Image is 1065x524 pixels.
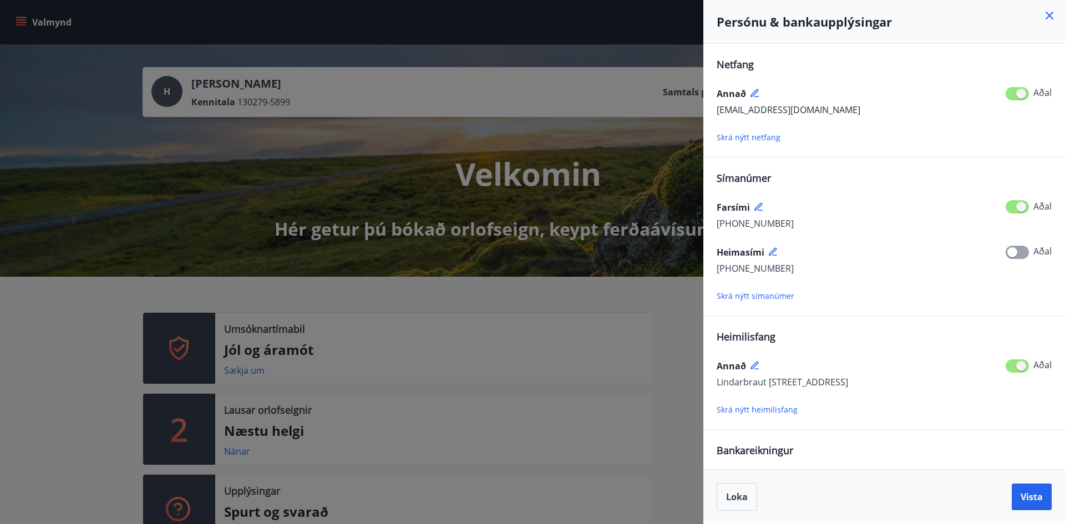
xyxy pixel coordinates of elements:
span: Aðal [1033,359,1052,371]
span: Loka [726,491,748,503]
span: Aðal [1033,245,1052,257]
span: [PHONE_NUMBER] [717,262,794,274]
span: Netfang [717,58,754,71]
span: Annað [717,88,746,100]
span: Annað [717,360,746,372]
button: Loka [717,483,757,511]
span: [PHONE_NUMBER] [717,217,794,230]
span: Símanúmer [717,171,771,185]
h4: Persónu & bankaupplýsingar [717,13,1052,30]
span: Aðal [1033,200,1052,212]
span: Aðal [1033,87,1052,99]
span: Vista [1021,491,1043,503]
span: Skrá nýtt símanúmer [717,291,794,301]
span: Farsími [717,201,750,213]
span: Bankareikningur [717,444,793,457]
span: Lindarbraut [STREET_ADDRESS] [717,376,848,388]
span: [EMAIL_ADDRESS][DOMAIN_NAME] [717,104,860,116]
button: Vista [1012,484,1052,510]
span: Heimilisfang [717,330,775,343]
span: Skrá nýtt netfang [717,132,780,143]
span: Heimasími [717,246,764,258]
span: Skrá nýtt heimilisfang [717,404,798,415]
